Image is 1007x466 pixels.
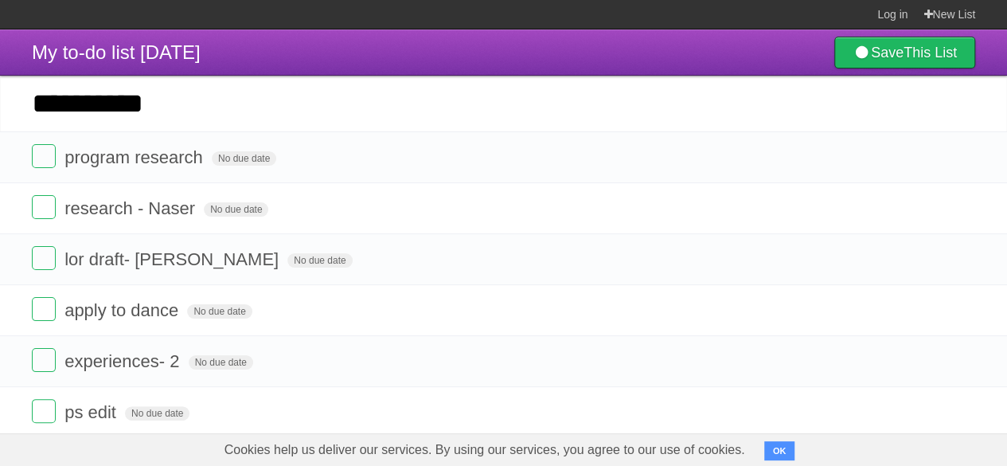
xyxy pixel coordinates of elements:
span: No due date [125,406,189,421]
span: No due date [189,355,253,370]
span: apply to dance [64,300,182,320]
label: Done [32,144,56,168]
span: No due date [204,202,268,217]
span: Cookies help us deliver our services. By using our services, you agree to our use of cookies. [209,434,761,466]
span: research - Naser [64,198,199,218]
span: No due date [287,253,352,268]
b: This List [904,45,957,61]
span: No due date [187,304,252,319]
label: Done [32,348,56,372]
label: Done [32,399,56,423]
button: OK [764,441,795,460]
span: program research [64,147,207,167]
a: SaveThis List [834,37,975,69]
span: lor draft- [PERSON_NAME] [64,249,283,269]
label: Done [32,195,56,219]
label: Done [32,297,56,321]
label: Done [32,246,56,270]
span: experiences- 2 [64,351,183,371]
span: No due date [212,151,276,166]
span: ps edit [64,402,120,422]
span: My to-do list [DATE] [32,41,201,63]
